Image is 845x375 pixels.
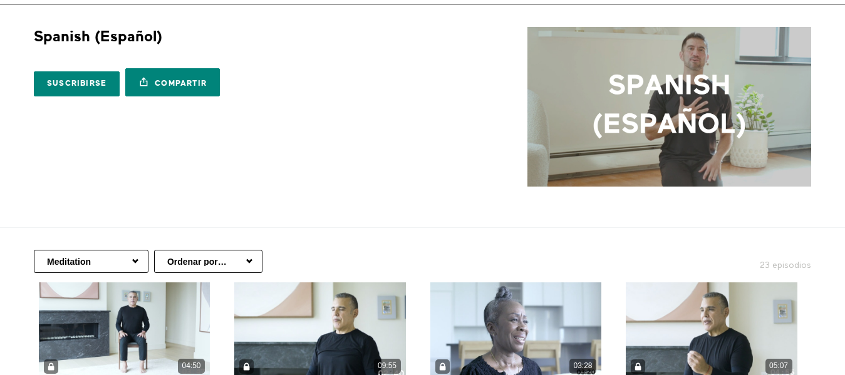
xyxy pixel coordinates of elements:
h2: 23 episodios [678,250,819,272]
a: Compartir [125,68,220,96]
div: 03:28 [569,359,596,373]
h1: Spanish (Español) [34,27,162,46]
div: 09:55 [374,359,401,373]
div: 05:07 [765,359,792,373]
a: Suscribirse [34,71,120,96]
img: Spanish (Español) [527,27,811,187]
div: 04:50 [178,359,205,373]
